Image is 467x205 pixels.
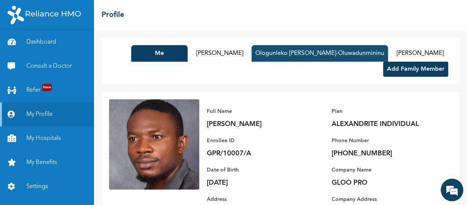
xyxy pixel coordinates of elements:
[123,4,141,22] div: Minimize live chat window
[392,45,448,62] button: [PERSON_NAME]
[131,45,188,62] button: Me
[39,42,126,52] div: Chat with us now
[109,99,199,190] img: Enrollee
[332,166,437,175] p: Company Name
[44,63,104,139] span: We're online!
[191,45,248,62] button: [PERSON_NAME]
[207,120,312,129] p: [PERSON_NAME]
[332,195,437,204] p: Company Address
[207,136,312,145] p: Enrollee ID
[42,84,52,91] span: New
[252,45,388,62] button: Ologunleko [PERSON_NAME]-Oluwadunmininu
[332,120,437,129] p: ALEXANDRITE INDIVIDUAL
[332,136,437,145] p: Phone Number
[332,149,437,158] p: [PHONE_NUMBER]
[207,107,312,116] p: Full Name
[207,149,312,158] p: GPR/10007/A
[383,62,448,77] button: Add Family Member
[207,178,312,187] p: [DATE]
[4,141,143,168] textarea: Type your message and hit 'Enter'
[4,181,74,186] span: Conversation
[332,178,437,187] p: GLOO PRO
[207,166,312,175] p: Date of Birth
[207,195,312,204] p: Address
[332,107,437,116] p: Plan
[8,6,81,24] img: RelianceHMO's Logo
[74,168,144,191] div: FAQs
[14,38,30,56] img: d_794563401_company_1708531726252_794563401
[102,9,124,21] h2: Profile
